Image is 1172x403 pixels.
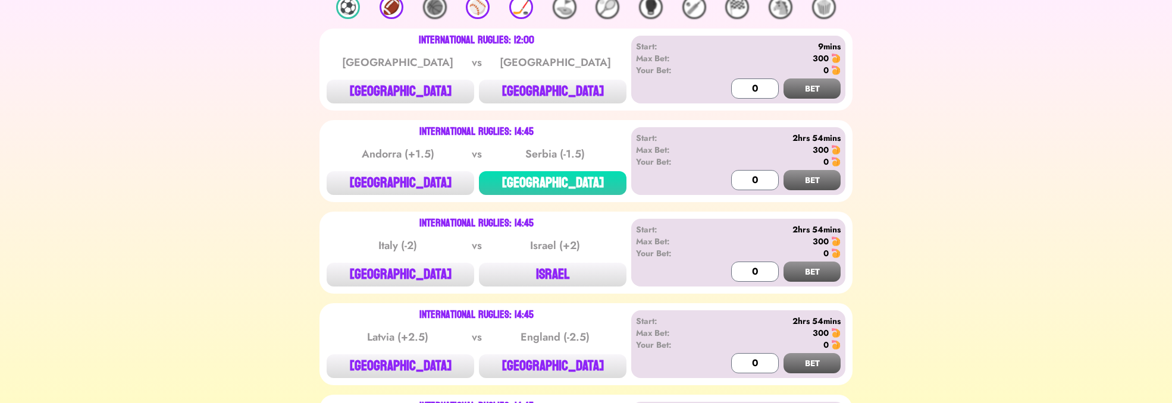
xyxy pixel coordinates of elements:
button: [GEOGRAPHIC_DATA] [479,354,626,378]
img: 🍤 [831,65,841,75]
div: 0 [823,64,829,76]
div: International Ruglies: 12:00 [419,36,534,45]
button: BET [784,170,841,190]
div: vs [469,329,484,345]
img: 🍤 [831,53,841,63]
div: Max Bet: [636,235,704,247]
div: Italy (-2) [338,237,458,254]
img: 🍤 [831,328,841,338]
div: Max Bet: [636,52,704,64]
div: 300 [813,52,829,64]
button: BET [784,262,841,282]
div: International Ruglies: 14:45 [419,127,534,137]
div: 300 [813,235,829,247]
button: [GEOGRAPHIC_DATA] [479,171,626,195]
div: 0 [823,156,829,168]
button: [GEOGRAPHIC_DATA] [327,263,474,286]
div: Israel (+2) [495,237,615,254]
div: International Ruglies: 14:45 [419,310,534,320]
button: [GEOGRAPHIC_DATA] [327,80,474,103]
div: Start: [636,132,704,144]
div: vs [469,54,484,71]
div: 2hrs 54mins [704,132,841,144]
div: Max Bet: [636,327,704,339]
div: Max Bet: [636,144,704,156]
div: [GEOGRAPHIC_DATA] [495,54,615,71]
div: 2hrs 54mins [704,223,841,235]
div: 300 [813,327,829,339]
button: BET [784,78,841,99]
button: BET [784,353,841,373]
div: vs [469,146,484,162]
img: 🍤 [831,157,841,166]
div: Your Bet: [636,339,704,351]
div: Andorra (+1.5) [338,146,458,162]
div: England (-2.5) [495,329,615,345]
div: 9mins [704,40,841,52]
img: 🍤 [831,340,841,350]
img: 🍤 [831,145,841,155]
img: 🍤 [831,237,841,246]
div: Your Bet: [636,64,704,76]
button: ISRAEL [479,263,626,286]
button: [GEOGRAPHIC_DATA] [327,171,474,195]
div: Serbia (-1.5) [495,146,615,162]
div: 0 [823,247,829,259]
div: International Ruglies: 14:45 [419,219,534,228]
button: [GEOGRAPHIC_DATA] [327,354,474,378]
div: Start: [636,315,704,327]
div: Your Bet: [636,247,704,259]
img: 🍤 [831,248,841,258]
div: Start: [636,40,704,52]
div: 2hrs 54mins [704,315,841,327]
div: vs [469,237,484,254]
div: Latvia (+2.5) [338,329,458,345]
div: Start: [636,223,704,235]
div: 0 [823,339,829,351]
div: [GEOGRAPHIC_DATA] [338,54,458,71]
div: 300 [813,144,829,156]
div: Your Bet: [636,156,704,168]
button: [GEOGRAPHIC_DATA] [479,80,626,103]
